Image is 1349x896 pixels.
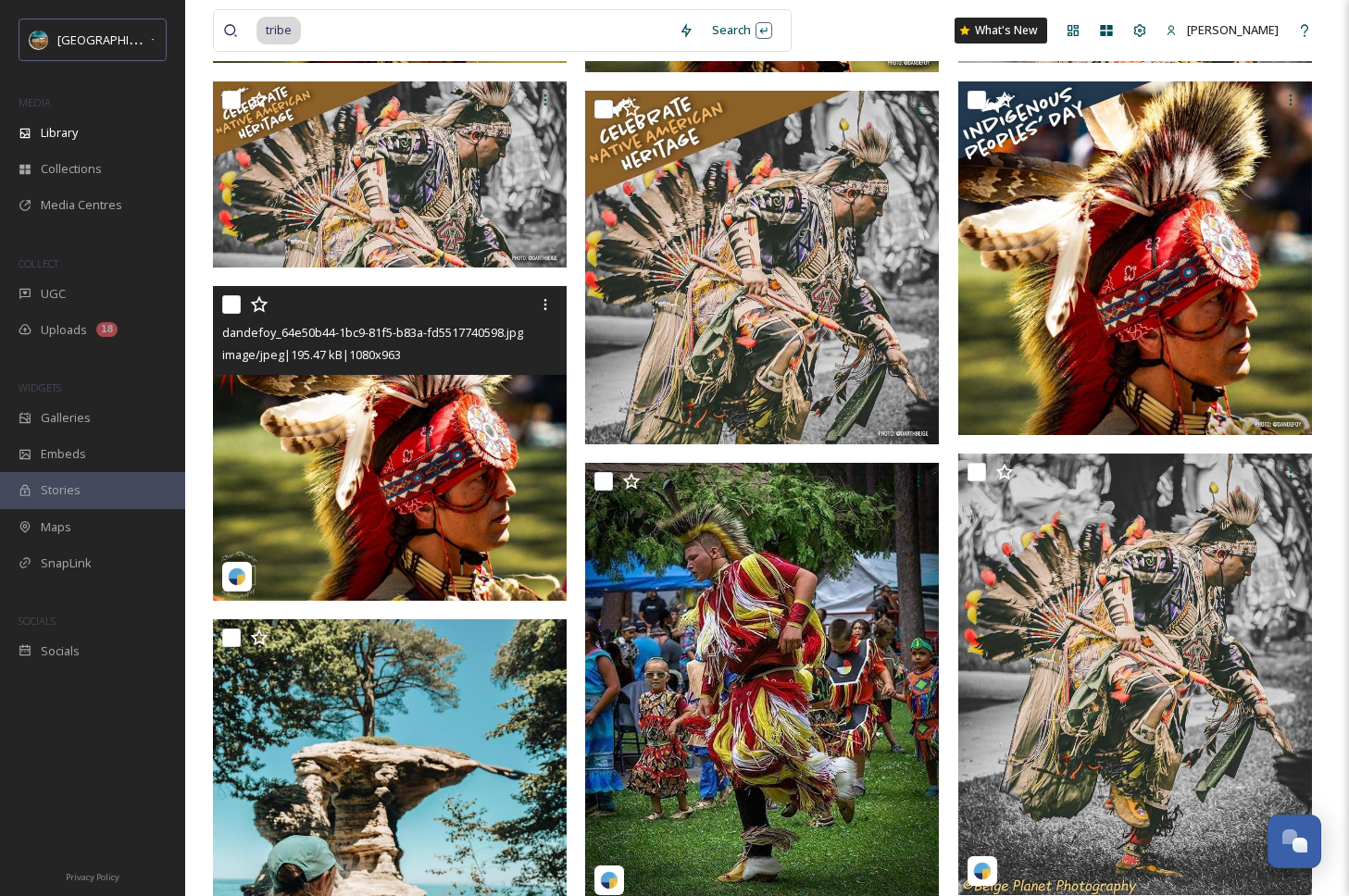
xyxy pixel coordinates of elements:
[41,196,122,214] span: Media Centres
[19,380,61,394] span: WIDGETS
[41,409,91,427] span: Galleries
[66,871,119,883] span: Privacy Policy
[222,324,523,341] span: dandefoy_64e50b44-1bc9-81f5-b83a-fd5517740598.jpg
[57,31,238,48] span: [GEOGRAPHIC_DATA][US_STATE]
[41,481,81,499] span: Stories
[41,321,87,339] span: Uploads
[19,95,51,109] span: MEDIA
[19,256,58,270] span: COLLECT
[1156,12,1288,48] a: [PERSON_NAME]
[41,124,78,142] span: Library
[66,865,119,887] a: Privacy Policy
[41,160,102,178] span: Collections
[256,17,301,44] span: tribe
[96,322,118,337] div: 18
[30,31,48,49] img: Snapsea%20Profile.jpg
[41,285,66,303] span: UGC
[703,12,781,48] div: Search
[1187,21,1279,38] span: [PERSON_NAME]
[213,81,567,268] img: UP Native American Heritage Month-FB.jpg
[41,518,71,536] span: Maps
[228,567,246,586] img: snapsea-logo.png
[222,346,401,363] span: image/jpeg | 195.47 kB | 1080 x 963
[600,871,618,890] img: snapsea-logo.png
[41,554,92,572] span: SnapLink
[955,18,1047,44] a: What's New
[213,286,567,602] img: dandefoy_64e50b44-1bc9-81f5-b83a-fd5517740598.jpg
[973,862,992,880] img: snapsea-logo.png
[41,445,86,463] span: Embeds
[958,454,1312,895] img: darthbeige_78e3038f-8a81-f94c-180a-3df267ee3887.jpg
[1268,815,1321,868] button: Open Chat
[19,614,56,628] span: SOCIALS
[585,91,939,444] img: UP Native American Heritage Month-INSTA.jpg
[958,81,1312,435] img: UP Indigenous Peoples' Day-INSTA.jpg
[41,642,80,660] span: Socials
